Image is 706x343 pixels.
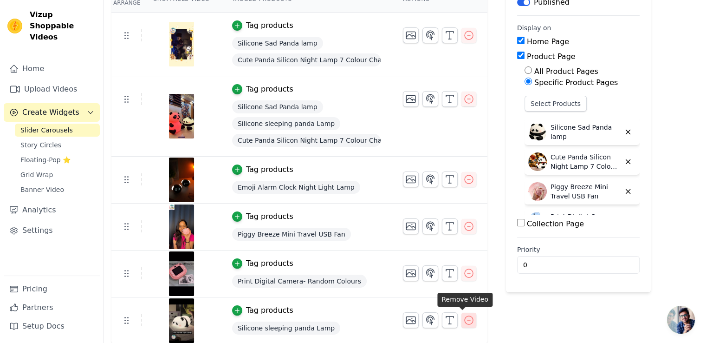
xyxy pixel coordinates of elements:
span: Story Circles [20,140,61,150]
img: vizup-images-2c0e.jpg [168,204,194,249]
img: Silicone Sad Panda lamp [528,123,547,141]
img: Cute Panda Silicon Night Lamp 7 Colour Changing Light [528,152,547,171]
p: Print Digital Camera- Random Colours [551,212,620,231]
label: Home Page [527,37,569,46]
button: Change Thumbnail [403,91,419,107]
a: Floating-Pop ⭐ [15,153,100,166]
a: Pricing [4,280,100,298]
button: Tag products [232,20,293,31]
span: Grid Wrap [20,170,53,179]
label: Collection Page [527,219,584,228]
div: Tag products [246,20,293,31]
button: Tag products [232,84,293,95]
span: Silicone Sad Panda lamp [232,37,323,50]
span: Banner Video [20,185,64,194]
a: Home [4,59,100,78]
button: Change Thumbnail [403,218,419,234]
button: Delete widget [620,154,636,170]
legend: Display on [517,23,551,33]
img: Print Digital Camera- Random Colours [528,212,547,231]
img: vizup-images-3cbc.jpg [168,251,194,296]
button: Select Products [525,96,587,112]
span: Piggy Breeze Mini Travel USB Fan [232,228,351,241]
span: Cute Panda Silicon Night Lamp 7 Colour Changing Light [232,134,381,147]
p: Silicone Sad Panda lamp [551,123,620,141]
button: Tag products [232,305,293,316]
a: Analytics [4,201,100,219]
a: Setup Docs [4,317,100,336]
a: Story Circles [15,139,100,152]
button: Tag products [232,164,293,175]
a: Open chat [667,306,695,334]
div: Tag products [246,305,293,316]
span: Cute Panda Silicon Night Lamp 7 Colour Changing Light [232,53,381,66]
a: Partners [4,298,100,317]
a: Settings [4,221,100,240]
button: Tag products [232,258,293,269]
img: vizup-images-d780.jpg [168,94,194,139]
a: Upload Videos [4,80,100,99]
span: Create Widgets [22,107,79,118]
button: Delete widget [620,124,636,140]
label: Priority [517,245,640,254]
button: Change Thumbnail [403,171,419,187]
span: Silicone sleeping panda Lamp [232,117,340,130]
div: Tag products [246,84,293,95]
p: Cute Panda Silicon Night Lamp 7 Colour Changing Light [551,152,620,171]
label: All Product Pages [534,67,598,76]
button: Create Widgets [4,103,100,122]
img: Piggy Breeze Mini Travel USB Fan [528,182,547,201]
a: Grid Wrap [15,168,100,181]
button: Change Thumbnail [403,312,419,328]
span: Floating-Pop ⭐ [20,155,71,165]
button: Delete widget [620,184,636,199]
span: Emoji Alarm Clock Night Light Lamp [232,181,360,194]
span: Slider Carousels [20,125,73,135]
span: Vizup Shoppable Videos [30,9,96,43]
label: Specific Product Pages [534,78,618,87]
img: vizup-images-4896.jpg [168,158,194,202]
img: Vizup [7,19,22,33]
p: Piggy Breeze Mini Travel USB Fan [551,182,620,201]
div: Tag products [246,164,293,175]
button: Change Thumbnail [403,265,419,281]
label: Product Page [527,52,576,61]
span: Print Digital Camera- Random Colours [232,275,367,288]
img: vizup-images-920a.jpg [168,22,194,66]
span: Silicone Sad Panda lamp [232,100,323,113]
img: vizup-images-07ff.jpg [168,298,194,343]
button: Tag products [232,211,293,222]
a: Banner Video [15,183,100,196]
button: Change Thumbnail [403,27,419,43]
a: Slider Carousels [15,124,100,137]
div: Tag products [246,211,293,222]
span: Silicone sleeping panda Lamp [232,322,340,335]
div: Tag products [246,258,293,269]
button: Delete widget [620,213,636,229]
